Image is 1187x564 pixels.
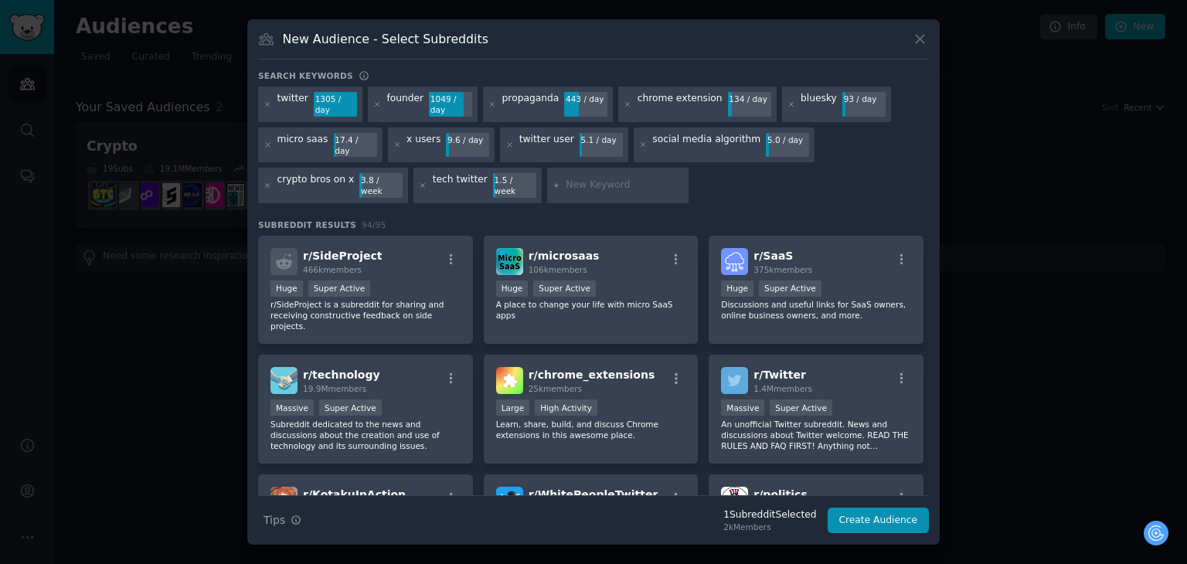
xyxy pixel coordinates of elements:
div: 17.4 / day [334,133,377,158]
img: politics [721,487,748,514]
span: 94 / 95 [362,220,386,229]
div: 2k Members [723,522,816,532]
p: r/SideProject is a subreddit for sharing and receiving constructive feedback on side projects. [270,299,461,331]
div: crypto bros on x [277,173,355,198]
span: r/ politics [753,488,807,501]
div: twitter [277,92,308,117]
div: social media algorithm [652,133,760,158]
span: r/ SideProject [303,250,383,262]
div: 5.1 / day [580,133,623,147]
div: tech twitter [433,173,488,198]
button: Create Audience [828,508,930,534]
h3: New Audience - Select Subreddits [283,31,488,47]
img: KotakuInAction [270,487,298,514]
span: 375k members [753,265,812,274]
img: Twitter [721,367,748,394]
div: Massive [270,399,314,416]
div: Super Active [308,280,371,297]
span: Subreddit Results [258,219,356,230]
span: r/ technology [303,369,380,381]
img: SaaS [721,248,748,275]
span: 1.4M members [753,384,812,393]
span: r/ chrome_extensions [529,369,655,381]
div: 1305 / day [314,92,357,117]
div: bluesky [801,92,837,117]
span: r/ WhitePeopleTwitter [529,488,658,501]
h3: Search keywords [258,70,353,81]
div: High Activity [535,399,597,416]
p: Subreddit dedicated to the news and discussions about the creation and use of technology and its ... [270,419,461,451]
span: 106k members [529,265,587,274]
div: propaganda [502,92,559,117]
p: A place to change your life with micro SaaS apps [496,299,686,321]
p: An unofficial Twitter subreddit. News and discussions about Twitter welcome. READ THE RULES AND F... [721,419,911,451]
div: Super Active [770,399,832,416]
div: 93 / day [842,92,886,106]
span: r/ SaaS [753,250,793,262]
div: Huge [496,280,529,297]
span: r/ microsaas [529,250,600,262]
div: micro saas [277,133,328,158]
div: founder [386,92,423,117]
div: 3.8 / week [359,173,403,198]
span: 25k members [529,384,582,393]
div: x users [406,133,440,158]
img: technology [270,367,298,394]
div: Super Active [319,399,382,416]
div: 1 Subreddit Selected [723,508,816,522]
div: Super Active [533,280,596,297]
div: 134 / day [728,92,771,106]
span: 19.9M members [303,384,366,393]
div: Huge [721,280,753,297]
div: 443 / day [564,92,607,106]
div: twitter user [519,133,574,158]
div: Large [496,399,530,416]
span: 466k members [303,265,362,274]
img: microsaas [496,248,523,275]
img: chrome_extensions [496,367,523,394]
span: Tips [264,512,285,528]
div: Huge [270,280,303,297]
p: Discussions and useful links for SaaS owners, online business owners, and more. [721,299,911,321]
div: 5.0 / day [766,133,809,147]
button: Tips [258,507,307,534]
div: 1.5 / week [493,173,536,198]
span: r/ KotakuInAction [303,488,406,501]
img: WhitePeopleTwitter [496,487,523,514]
p: Learn, share, build, and discuss Chrome extensions in this awesome place. [496,419,686,440]
span: r/ Twitter [753,369,806,381]
div: 9.6 / day [446,133,489,147]
input: New Keyword [566,178,683,192]
div: Super Active [759,280,821,297]
div: Massive [721,399,764,416]
div: chrome extension [638,92,723,117]
div: 1049 / day [429,92,472,117]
